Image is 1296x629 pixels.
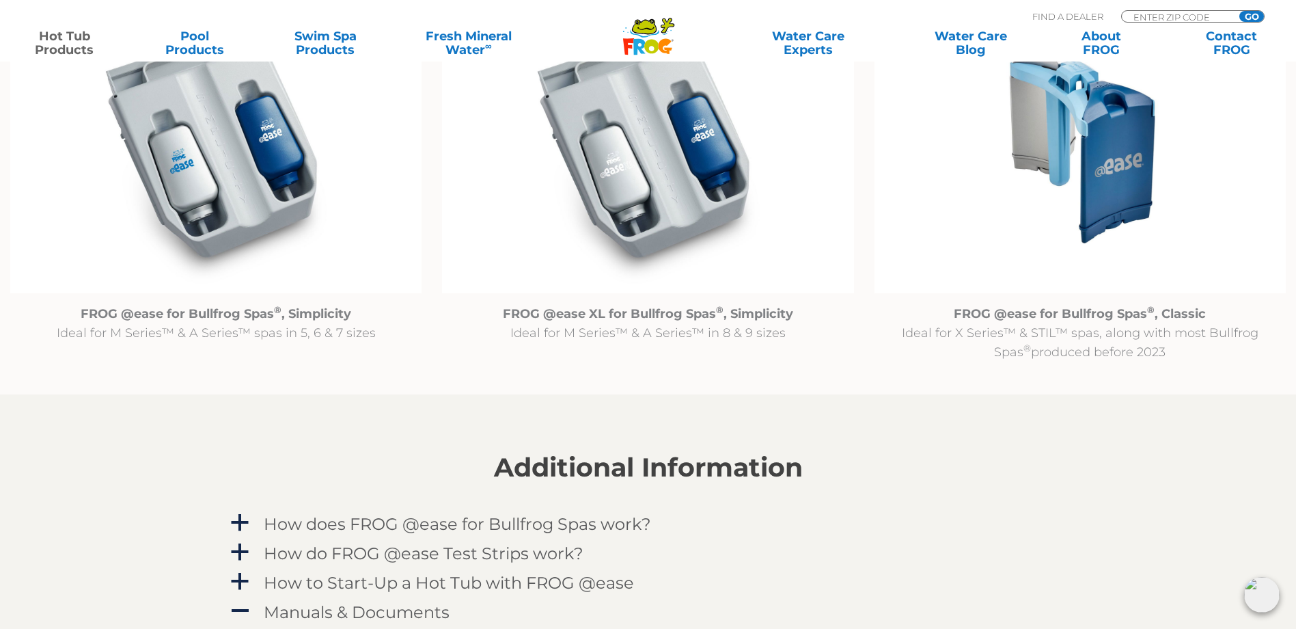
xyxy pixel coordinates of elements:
p: Ideal for X Series™ & STIL™ spas, along with most Bullfrog Spas produced before 2023 [874,304,1286,362]
span: a [230,572,250,592]
h4: Manuals & Documents [264,603,450,621]
sup: ® [1147,304,1155,315]
p: Find A Dealer [1032,10,1103,23]
sup: ∞ [485,40,492,51]
a: a How to Start-Up a Hot Tub with FROG @ease [228,570,1068,595]
a: Water CareExperts [726,29,891,57]
strong: FROG @ease for Bullfrog Spas , Simplicity [81,306,351,321]
span: A [230,601,250,621]
a: PoolProducts [144,29,246,57]
p: Ideal for M Series™ & A Series™ spas in 5, 6 & 7 sizes [10,304,422,343]
sup: ® [274,304,281,315]
a: ContactFROG [1181,29,1282,57]
a: Fresh MineralWater∞ [405,29,532,57]
span: a [230,542,250,563]
img: openIcon [1244,577,1280,613]
a: Water CareBlog [920,29,1021,57]
strong: FROG @ease for Bullfrog Spas , Classic [954,306,1206,321]
a: Hot TubProducts [14,29,115,57]
p: Ideal for M Series™ & A Series™ in 8 & 9 sizes [442,304,853,343]
a: a How does FROG @ease for Bullfrog Spas work? [228,511,1068,537]
h4: How do FROG @ease Test Strips work? [264,544,583,563]
input: GO [1239,11,1264,22]
input: Zip Code Form [1132,11,1224,23]
sup: ® [716,304,723,315]
a: a How do FROG @ease Test Strips work? [228,541,1068,566]
a: AboutFROG [1050,29,1152,57]
h4: How to Start-Up a Hot Tub with FROG @ease [264,574,634,592]
span: a [230,513,250,533]
h2: Additional Information [228,453,1068,483]
strong: FROG @ease XL for Bullfrog Spas , Simplicity [503,306,793,321]
h4: How does FROG @ease for Bullfrog Spas work? [264,515,651,533]
sup: ® [1023,343,1031,353]
a: A Manuals & Documents [228,600,1068,625]
a: Swim SpaProducts [275,29,376,57]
